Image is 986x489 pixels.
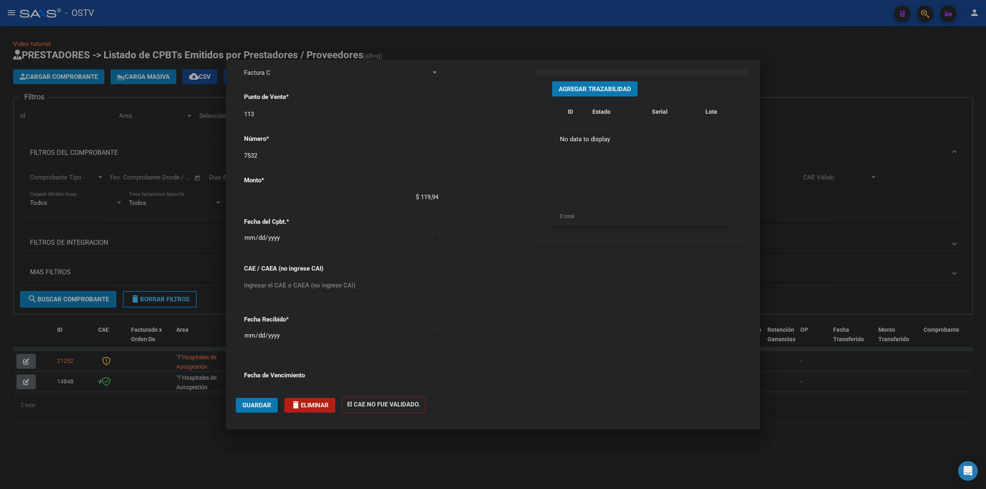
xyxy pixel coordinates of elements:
datatable-header-cell: Lote [702,103,737,130]
span: Serial [652,108,668,115]
mat-icon: delete [291,400,301,410]
span: ID [568,108,573,115]
span: Lote [705,108,717,115]
p: Número [244,134,329,144]
p: Monto [244,176,329,185]
p: Punto de Venta [244,92,329,102]
div: 0 total [552,206,732,227]
div: TRAZABILIDAD ANMAT [536,75,748,246]
datatable-header-cell: ID [564,103,589,130]
div: Open Intercom Messenger [958,461,978,481]
span: Factura C [244,69,270,76]
datatable-header-cell: Estado [589,103,649,130]
datatable-header-cell: Serial [649,103,702,130]
span: Estado [592,108,610,115]
p: Fecha Recibido [244,315,329,324]
span: Agregar Trazabilidad [559,85,631,93]
button: Eliminar [284,398,335,413]
p: CAE / CAEA (no ingrese CAI) [244,264,329,273]
p: Fecha del Cpbt. [244,217,329,227]
button: Agregar Trazabilidad [552,81,638,96]
p: Fecha de Vencimiento [244,371,329,380]
button: Guardar [236,398,278,413]
span: Eliminar [291,402,329,409]
strong: El CAE NO FUE VALIDADO. [342,397,425,413]
div: No data to display [552,129,728,150]
span: Guardar [242,402,271,409]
